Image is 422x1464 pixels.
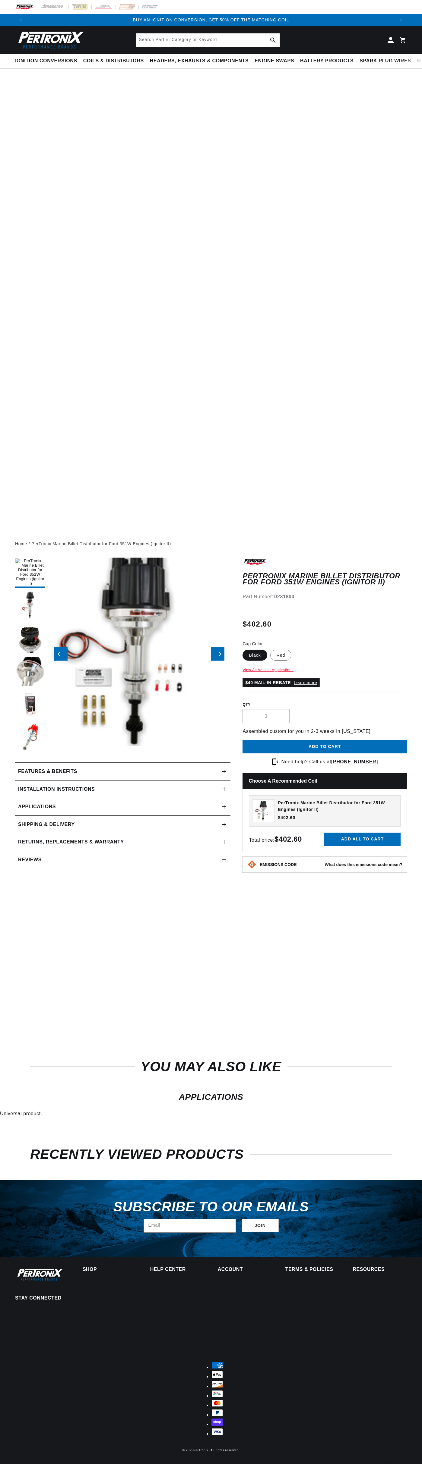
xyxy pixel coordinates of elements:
summary: Ignition Conversions [15,54,80,68]
legend: Cap Color [243,641,263,647]
summary: Shipping & Delivery [15,816,230,833]
button: Add to cart [243,740,407,753]
h2: Reviews [18,856,42,864]
summary: Installation instructions [15,780,230,798]
h2: Returns, Replacements & Warranty [18,838,124,846]
div: Announcement [27,17,395,23]
span: Applications [18,803,56,811]
a: Applications [15,798,230,816]
h2: RECENTLY VIEWED PRODUCTS [30,1149,392,1160]
button: EMISSIONS CODEWhat does this emissions code mean? [260,862,402,867]
h2: Shipping & Delivery [18,821,75,828]
button: Load image 4 in gallery view [15,657,45,687]
a: PerTronix Marine Billet Distributor for Ford 351W Engines (Ignitor II) [31,540,171,547]
span: $402.60 [278,815,295,821]
p: Stay Connected [15,1295,63,1301]
h2: Applications [15,1093,407,1101]
span: Headers, Exhausts & Components [150,58,249,64]
summary: Help Center [150,1267,204,1272]
strong: What does this emissions code mean? [325,862,402,867]
small: All rights reserved. [211,1449,240,1452]
a: PerTronix [193,1449,208,1452]
label: Red [270,650,292,661]
button: Slide right [211,647,224,661]
p: Need help? Call us at [281,758,378,766]
summary: Headers, Exhausts & Components [147,54,252,68]
summary: Reviews [15,851,230,868]
h2: Features & Benefits [18,768,77,775]
summary: Terms & policies [285,1267,339,1272]
button: Load image 1 in gallery view [15,558,45,588]
button: Translation missing: en.sections.announcements.previous_announcement [15,14,27,26]
strong: $402.60 [274,835,302,843]
a: BUY AN IGNITION CONVERSION, GET 50% OFF THE MATCHING COIL [133,17,289,22]
h3: Subscribe to our emails [113,1201,309,1212]
div: Part Number: [243,593,407,601]
a: View All Vehicle Applications [243,668,293,672]
summary: Resources [353,1267,407,1272]
input: Search Part #, Category or Keyword [136,33,280,47]
div: 1 of 3 [27,17,395,23]
img: Pertronix [15,1267,63,1282]
h2: You may also like [30,1061,392,1072]
summary: Account [218,1267,272,1272]
button: Slide left [54,647,68,661]
h1: PerTronix Marine Billet Distributor for Ford 351W Engines (Ignitor II) [243,573,407,585]
p: Assembled custom for you in 2-3 weeks in [US_STATE] [243,727,407,735]
h2: Installation instructions [18,785,95,793]
a: Home [15,540,27,547]
button: Subscribe [242,1219,279,1232]
input: Email [144,1219,236,1232]
strong: D231800 [274,594,294,599]
button: Load image 6 in gallery view [15,723,45,753]
summary: Shop [83,1267,137,1272]
img: Pertronix [15,30,84,50]
button: Load image 2 in gallery view [15,591,45,621]
span: Spark Plug Wires [360,58,411,64]
small: © 2025 . [182,1449,209,1452]
span: Total price: [249,837,302,843]
summary: Coils & Distributors [80,54,147,68]
a: [PHONE_NUMBER] [331,759,378,764]
span: Ignition Conversions [15,58,77,64]
button: Add all to cart [324,833,401,846]
h2: Choose a Recommended Coil [243,773,407,789]
a: Learn more [294,680,317,685]
label: QTY [243,702,407,707]
summary: Battery Products [297,54,357,68]
span: Battery Products [300,58,354,64]
summary: Returns, Replacements & Warranty [15,833,230,851]
span: $402.60 [243,619,271,630]
strong: EMISSIONS CODE [260,862,297,867]
label: Black [243,650,267,661]
span: Engine Swaps [255,58,294,64]
button: Load image 3 in gallery view [15,624,45,654]
img: Emissions code [247,860,257,869]
button: Search Part #, Category or Keyword [266,33,280,47]
button: Load image 5 in gallery view [15,690,45,720]
button: Translation missing: en.sections.announcements.next_announcement [395,14,407,26]
summary: Engine Swaps [252,54,297,68]
span: Coils & Distributors [83,58,144,64]
summary: Features & Benefits [15,763,230,780]
summary: Spark Plug Wires [357,54,414,68]
p: $40 MAIL-IN REBATE [243,678,320,687]
nav: breadcrumbs [15,540,407,547]
media-gallery: Gallery Viewer [15,558,230,750]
